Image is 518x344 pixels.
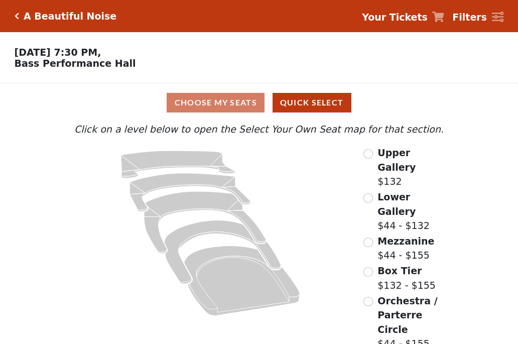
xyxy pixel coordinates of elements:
[130,173,251,211] path: Lower Gallery - Seats Available: 115
[362,12,428,23] strong: Your Tickets
[377,147,416,173] span: Upper Gallery
[377,190,446,233] label: $44 - $132
[377,295,437,335] span: Orchestra / Parterre Circle
[377,234,434,263] label: $44 - $155
[377,264,436,292] label: $132 - $155
[15,13,19,20] a: Click here to go back to filters
[452,12,487,23] strong: Filters
[377,236,434,247] span: Mezzanine
[362,10,444,25] a: Your Tickets
[377,265,422,276] span: Box Tier
[24,11,116,22] h5: A Beautiful Noise
[273,93,351,112] button: Quick Select
[184,246,300,316] path: Orchestra / Parterre Circle - Seats Available: 28
[377,146,446,189] label: $132
[121,151,235,178] path: Upper Gallery - Seats Available: 152
[72,122,446,137] p: Click on a level below to open the Select Your Own Seat map for that section.
[452,10,503,25] a: Filters
[377,191,416,217] span: Lower Gallery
